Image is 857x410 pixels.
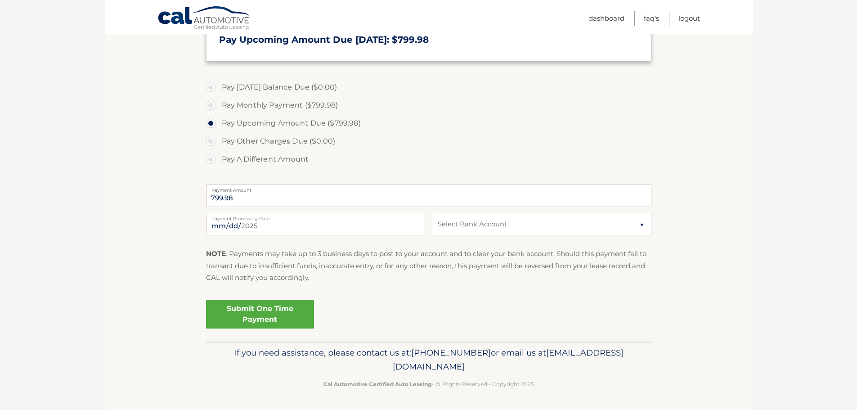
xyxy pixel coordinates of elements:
[588,11,624,26] a: Dashboard
[212,346,646,374] p: If you need assistance, please contact us at: or email us at
[206,96,651,114] label: Pay Monthly Payment ($799.98)
[219,34,638,45] h3: Pay Upcoming Amount Due [DATE]: $799.98
[206,185,651,207] input: Payment Amount
[206,132,651,150] label: Pay Other Charges Due ($0.00)
[206,114,651,132] label: Pay Upcoming Amount Due ($799.98)
[206,300,314,329] a: Submit One Time Payment
[206,78,651,96] label: Pay [DATE] Balance Due ($0.00)
[206,213,424,220] label: Payment Processing Date
[157,6,252,32] a: Cal Automotive
[206,185,651,192] label: Payment Amount
[323,381,431,387] strong: Cal Automotive Certified Auto Leasing
[678,11,700,26] a: Logout
[212,379,646,389] p: - All Rights Reserved - Copyright 2025
[206,249,226,258] strong: NOTE
[644,11,659,26] a: FAQ's
[206,213,424,235] input: Payment Date
[206,248,651,284] p: : Payments may take up to 3 business days to post to your account and to clear your bank account....
[411,347,491,358] span: [PHONE_NUMBER]
[206,150,651,168] label: Pay A Different Amount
